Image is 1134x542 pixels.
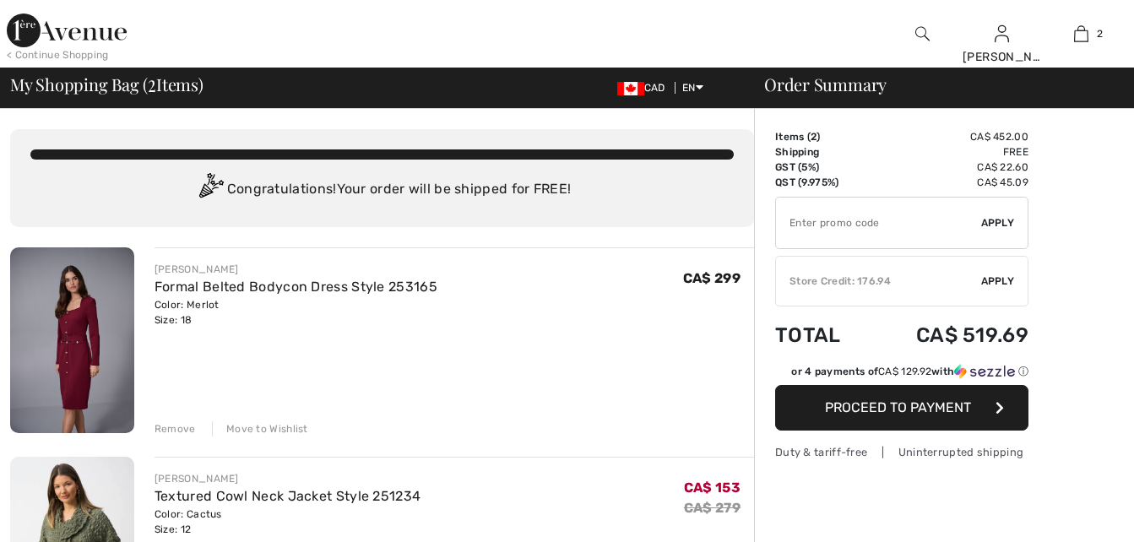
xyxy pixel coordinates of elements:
div: [PERSON_NAME] [155,262,437,277]
div: or 4 payments ofCA$ 129.92withSezzle Click to learn more about Sezzle [775,364,1028,385]
span: 2 [1097,26,1103,41]
td: Total [775,306,868,364]
td: CA$ 45.09 [868,175,1028,190]
td: Shipping [775,144,868,160]
div: Store Credit: 176.94 [776,274,981,289]
a: Formal Belted Bodycon Dress Style 253165 [155,279,437,295]
img: Canadian Dollar [617,82,644,95]
button: Proceed to Payment [775,385,1028,431]
span: 2 [148,72,156,94]
td: CA$ 22.60 [868,160,1028,175]
span: CA$ 129.92 [878,366,931,377]
td: CA$ 452.00 [868,129,1028,144]
div: Color: Merlot Size: 18 [155,297,437,328]
div: or 4 payments of with [791,364,1028,379]
div: Order Summary [744,76,1124,93]
a: Textured Cowl Neck Jacket Style 251234 [155,488,421,504]
img: My Info [995,24,1009,44]
img: Sezzle [954,364,1015,379]
span: CAD [617,82,672,94]
span: My Shopping Bag ( Items) [10,76,203,93]
td: QST (9.975%) [775,175,868,190]
a: Sign In [995,25,1009,41]
div: Remove [155,421,196,436]
div: [PERSON_NAME] [155,471,421,486]
div: Move to Wishlist [212,421,308,436]
img: Congratulation2.svg [193,173,227,207]
input: Promo code [776,198,981,248]
td: GST (5%) [775,160,868,175]
img: Formal Belted Bodycon Dress Style 253165 [10,247,134,433]
span: Apply [981,215,1015,230]
td: Items ( ) [775,129,868,144]
s: CA$ 279 [684,500,741,516]
div: Congratulations! Your order will be shipped for FREE! [30,173,734,207]
span: CA$ 153 [684,480,741,496]
span: Apply [981,274,1015,289]
div: Duty & tariff-free | Uninterrupted shipping [775,444,1028,460]
span: Proceed to Payment [825,399,971,415]
td: Free [868,144,1028,160]
span: CA$ 299 [683,270,741,286]
div: Color: Cactus Size: 12 [155,507,421,537]
td: CA$ 519.69 [868,306,1028,364]
span: 2 [811,131,817,143]
div: < Continue Shopping [7,47,109,62]
div: [PERSON_NAME] [963,48,1040,66]
img: search the website [915,24,930,44]
img: My Bag [1074,24,1088,44]
a: 2 [1042,24,1120,44]
img: 1ère Avenue [7,14,127,47]
span: EN [682,82,703,94]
